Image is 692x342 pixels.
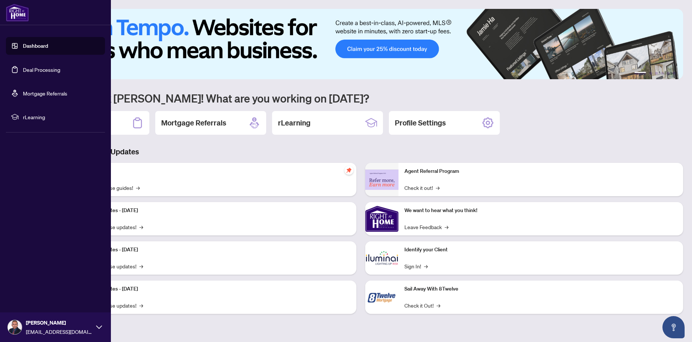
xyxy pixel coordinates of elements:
span: → [139,262,143,270]
span: pushpin [345,166,353,175]
p: Identify your Client [404,246,677,254]
span: [EMAIL_ADDRESS][DOMAIN_NAME] [26,328,92,336]
h3: Brokerage & Industry Updates [38,147,683,157]
img: We want to hear what you think! [365,202,398,235]
p: Platform Updates - [DATE] [78,285,350,293]
img: Agent Referral Program [365,170,398,190]
img: Sail Away With 8Twelve [365,281,398,314]
span: → [136,184,140,192]
h1: Welcome back [PERSON_NAME]! What are you working on [DATE]? [38,91,683,105]
p: Agent Referral Program [404,167,677,175]
a: Dashboard [23,43,48,49]
span: rLearning [23,113,100,121]
h2: rLearning [278,118,311,128]
span: → [436,184,440,192]
a: Leave Feedback→ [404,223,448,231]
p: Platform Updates - [DATE] [78,207,350,215]
span: → [437,301,440,309]
a: Check it out!→ [404,184,440,192]
span: → [139,223,143,231]
button: 3 [655,72,658,75]
button: 2 [649,72,652,75]
a: Mortgage Referrals [23,90,67,97]
button: Open asap [662,316,685,338]
a: Check it Out!→ [404,301,440,309]
h2: Mortgage Referrals [161,118,226,128]
span: → [139,301,143,309]
p: Platform Updates - [DATE] [78,246,350,254]
img: Identify your Client [365,241,398,275]
p: Self-Help [78,167,350,175]
span: [PERSON_NAME] [26,319,92,327]
img: Slide 0 [38,9,683,79]
span: → [445,223,448,231]
button: 4 [661,72,664,75]
h2: Profile Settings [395,118,446,128]
button: 1 [634,72,646,75]
img: Profile Icon [8,320,22,334]
p: We want to hear what you think! [404,207,677,215]
a: Sign In!→ [404,262,428,270]
span: → [424,262,428,270]
p: Sail Away With 8Twelve [404,285,677,293]
button: 5 [667,72,670,75]
button: 6 [673,72,676,75]
a: Deal Processing [23,66,60,73]
img: logo [6,4,29,21]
